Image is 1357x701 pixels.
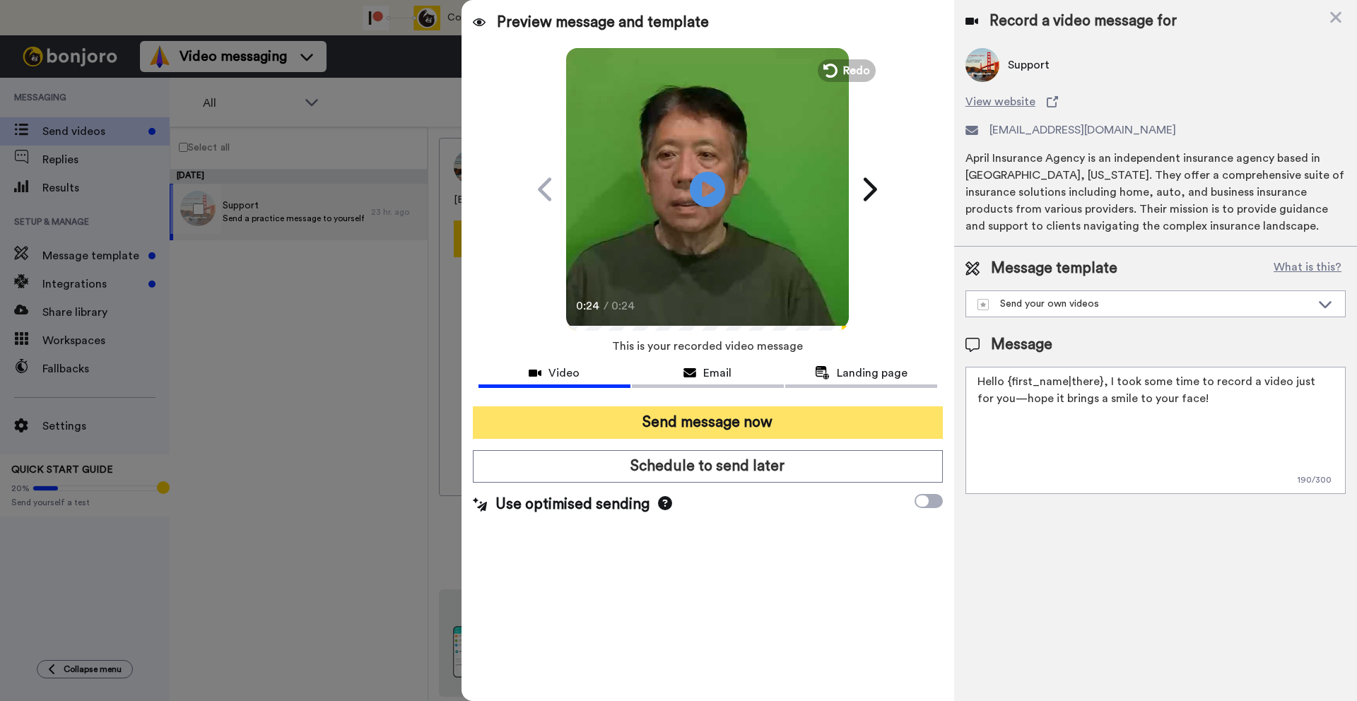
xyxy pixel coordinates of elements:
img: c638375f-eacb-431c-9714-bd8d08f708a7-1584310529.jpg [1,3,40,41]
span: 0:24 [576,298,601,314]
img: mute-white.svg [45,45,62,62]
span: [EMAIL_ADDRESS][DOMAIN_NAME] [989,122,1176,139]
span: / [604,298,609,314]
span: Email [703,365,732,382]
span: Message template [991,258,1117,279]
button: What is this? [1269,258,1346,279]
button: Send message now [473,406,943,439]
span: Message [991,334,1052,355]
img: demo-template.svg [977,299,989,310]
span: This is your recorded video message [612,331,803,362]
textarea: Hello {first_name|there}, I took some time to record a video just for you—hope it brings a smile ... [965,367,1346,494]
div: April Insurance Agency is an independent insurance agency based in [GEOGRAPHIC_DATA], [US_STATE].... [965,150,1346,235]
div: Send your own videos [977,297,1311,311]
span: 0:24 [611,298,636,314]
span: Use optimised sending [495,494,650,515]
span: Landing page [837,365,907,382]
span: Video [548,365,580,382]
span: Hey [PERSON_NAME], thank you so much for signing up! I wanted to say thanks in person with a quic... [79,12,192,158]
button: Schedule to send later [473,450,943,483]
